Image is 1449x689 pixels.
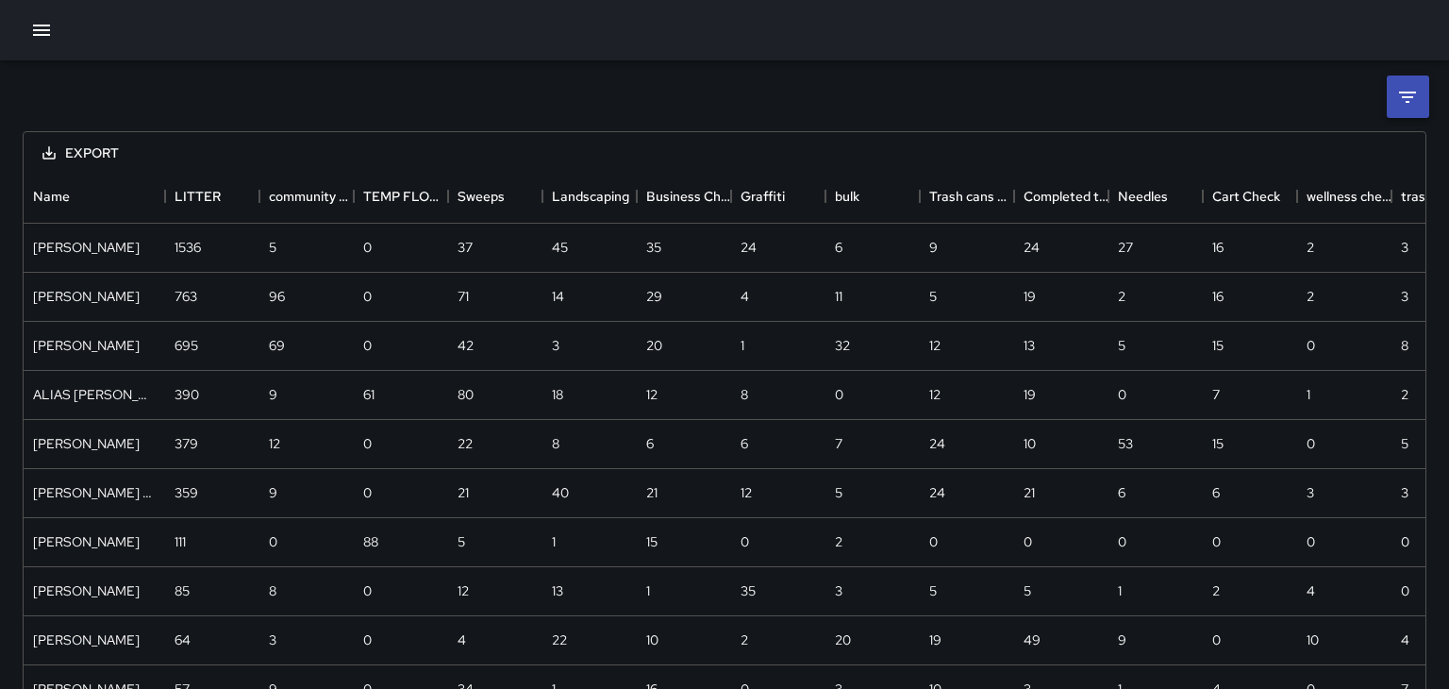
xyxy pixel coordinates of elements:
div: Landscaping [542,170,637,223]
div: 0 [835,385,843,404]
div: 49 [1024,630,1041,649]
div: 5 [1401,434,1408,453]
div: 10 [1307,630,1319,649]
div: Landscaping [552,170,629,223]
div: LITTER [175,170,221,223]
button: Export [27,136,134,171]
div: 0 [1212,630,1221,649]
div: 15 [646,532,658,551]
div: 8 [552,434,559,453]
div: 13 [1024,336,1035,355]
div: 29 [646,287,662,306]
div: 0 [1024,532,1032,551]
div: Graffiti [741,170,785,223]
div: 3 [1401,287,1408,306]
div: 0 [1401,581,1409,600]
div: 10 [646,630,658,649]
div: 53 [1118,434,1133,453]
div: Trash cans wipe downs [920,170,1014,223]
div: 6 [646,434,654,453]
div: 5 [1118,336,1125,355]
div: Cart Check [1203,170,1297,223]
div: 3 [269,630,276,649]
div: 6 [835,238,842,257]
div: 2 [835,532,842,551]
div: 13 [552,581,563,600]
div: 24 [741,238,757,257]
div: 0 [741,532,749,551]
div: wellness check [1297,170,1391,223]
div: 12 [929,385,941,404]
div: ALIAS SIEGLER [33,385,156,404]
div: 69 [269,336,285,355]
div: 3 [1401,238,1408,257]
div: 85 [175,581,190,600]
div: 5 [1024,581,1031,600]
div: William Littlejohn [33,434,140,453]
div: 16 [1212,238,1224,257]
div: 3 [552,336,559,355]
div: 40 [552,483,569,502]
div: JAMES GINGLES [33,238,140,257]
div: 20 [646,336,662,355]
div: 0 [1307,532,1315,551]
div: Sweeps [458,170,505,223]
div: 4 [458,630,466,649]
div: Name [24,170,165,223]
div: 15 [1212,336,1224,355]
div: 24 [929,434,945,453]
div: 11 [835,287,842,306]
div: 0 [1118,385,1126,404]
div: 8 [741,385,748,404]
div: Trash cans wipe downs [929,170,1014,223]
div: TEMP FLOWER BASKET WATERING FIX ASSET [363,170,448,223]
div: 88 [363,532,378,551]
div: 390 [175,385,199,404]
div: 14 [552,287,564,306]
div: Needles [1118,170,1168,223]
div: 2 [1307,287,1314,306]
div: 379 [175,434,198,453]
div: 16 [1212,287,1224,306]
div: 71 [458,287,469,306]
div: 5 [458,532,465,551]
div: 64 [175,630,191,649]
div: 1 [552,532,556,551]
div: 27 [1118,238,1133,257]
div: 22 [458,434,473,453]
div: 12 [741,483,752,502]
div: 21 [1024,483,1035,502]
div: 20 [835,630,851,649]
div: Business Check [637,170,731,223]
div: 0 [363,287,372,306]
div: 2 [1212,581,1220,600]
div: 2 [741,630,748,649]
div: 3 [1401,483,1408,502]
div: 0 [929,532,938,551]
div: 0 [1212,532,1221,551]
div: 6 [741,434,748,453]
div: 8 [1401,336,1408,355]
div: 0 [363,238,372,257]
div: 0 [363,336,372,355]
div: STREETER BLOWERS [33,483,156,502]
div: 10 [1024,434,1036,453]
div: Needles [1108,170,1203,223]
div: Zach stamey [33,581,140,600]
div: LITTER [165,170,259,223]
div: 12 [458,581,469,600]
div: Completed trash bags [1024,170,1108,223]
div: 45 [552,238,568,257]
div: 19 [1024,385,1036,404]
div: 35 [646,238,661,257]
div: 18 [552,385,563,404]
div: 0 [363,483,372,502]
div: Completed trash bags [1014,170,1108,223]
div: 3 [1307,483,1314,502]
div: 61 [363,385,375,404]
div: 7 [835,434,842,453]
div: 35 [741,581,756,600]
div: 3 [835,581,842,600]
div: 12 [929,336,941,355]
div: wellness check [1307,170,1391,223]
